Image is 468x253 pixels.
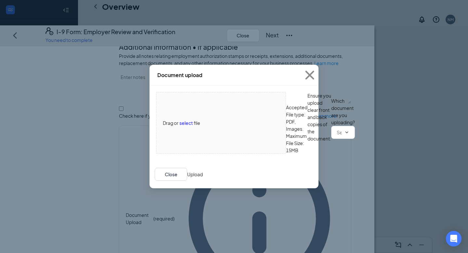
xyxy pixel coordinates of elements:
[155,168,187,181] button: Close
[286,104,307,154] span: Accepted File type: PDF, Images. Maximum File Size: 15MB
[446,231,461,246] div: Open Intercom Messenger
[337,129,342,136] input: Select document type
[163,119,178,126] span: Drag or
[179,119,193,126] span: select
[307,92,331,154] span: Ensure you upload clear front and back copies of the document.
[187,171,203,178] button: Upload
[194,119,200,126] span: file
[301,66,318,84] svg: Cross
[301,65,318,86] button: Close
[344,130,349,135] svg: ChevronDown
[157,72,202,79] div: Document upload
[331,97,355,126] span: Which document are you uploading?
[156,92,286,153] span: Drag orselectfile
